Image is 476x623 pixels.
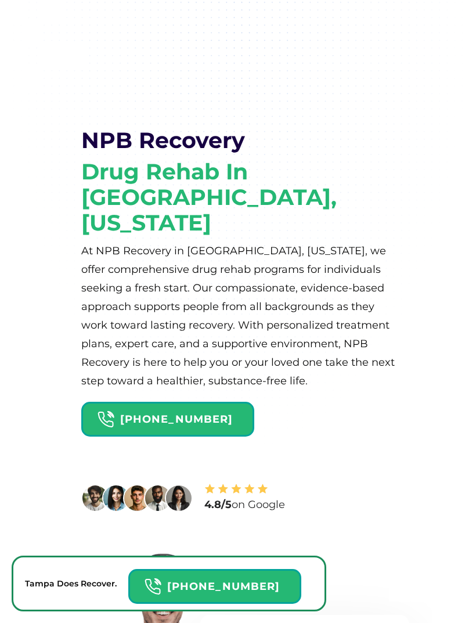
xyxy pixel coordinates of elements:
[204,483,268,495] img: Stars review icon
[144,578,161,596] img: Header Calendar Icons
[167,580,280,593] strong: [PHONE_NUMBER]
[81,159,395,236] h1: Drug Rehab in [GEOGRAPHIC_DATA], [US_STATE]
[123,484,151,512] img: A man with a beard and a mustache.
[204,497,285,513] div: on Google
[81,242,395,390] p: At NPB Recovery in [GEOGRAPHIC_DATA], [US_STATE], we offer comprehensive drug rehab programs for ...
[128,563,313,604] a: Header Calendar Icons[PHONE_NUMBER]
[204,498,232,511] strong: 4.8/5
[81,484,109,512] img: A man with a beard smiling at the camera.
[81,396,266,437] a: Header Calendar Icons[PHONE_NUMBER]
[81,128,245,153] h1: NPB Recovery
[102,484,130,512] img: A woman in a blue shirt is smiling.
[120,413,233,426] strong: [PHONE_NUMBER]
[97,410,114,428] img: Header Calendar Icons
[165,484,193,512] img: A woman in a business suit posing for a picture.
[144,484,172,512] img: A man with a beard wearing a white shirt and black tie.
[25,577,117,590] p: Tampa Does Recover.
